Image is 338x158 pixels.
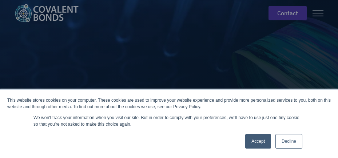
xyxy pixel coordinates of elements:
p: We won't track your information when you visit our site. But in order to comply with your prefere... [33,114,305,127]
div: This website stores cookies on your computer. These cookies are used to improve your website expe... [7,97,331,110]
a: Decline [275,134,302,149]
a: home [15,4,84,22]
iframe: Chat Widget [229,80,338,158]
a: Accept [245,134,271,149]
img: Covalent Bonds White / Teal Logo [15,4,79,22]
a: contact [269,6,307,20]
